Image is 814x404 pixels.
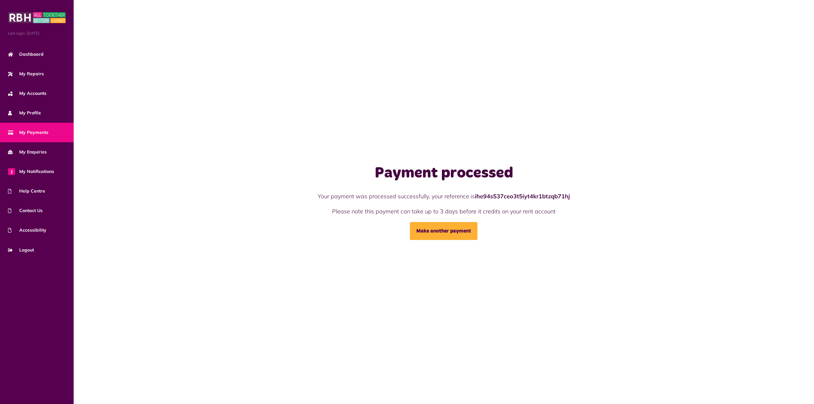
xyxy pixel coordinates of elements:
p: Your payment was processed successfully, your reference is [264,192,623,201]
span: Help Centre [8,188,45,194]
h1: Payment processed [264,164,623,183]
span: Contact Us [8,207,43,214]
span: My Accounts [8,90,46,97]
p: Please note this payment can take up to 3 days before it credits on your rent account [264,207,623,216]
span: My Profile [8,110,41,116]
span: Dashboard [8,51,44,58]
span: Logout [8,247,34,253]
span: My Notifications [8,168,54,175]
span: Last login: [DATE] [8,30,66,36]
span: 1 [8,168,15,175]
span: My Payments [8,129,48,136]
span: My Repairs [8,70,44,77]
img: MyRBH [8,11,66,24]
span: My Enquiries [8,149,47,155]
span: Accessibility [8,227,46,234]
strong: ihe94s537ceo3t5iyt4kr1btzqb71hj [475,193,570,200]
a: Make another payment [410,222,477,240]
